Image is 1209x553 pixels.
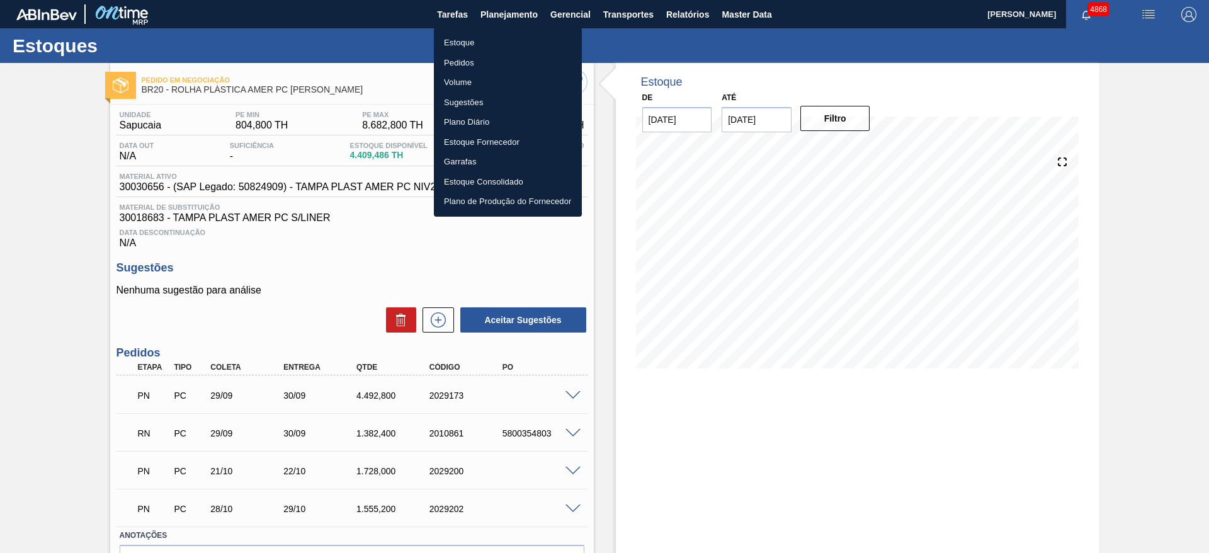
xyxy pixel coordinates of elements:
[434,152,582,172] a: Garrafas
[434,93,582,113] a: Sugestões
[434,33,582,53] a: Estoque
[434,172,582,192] a: Estoque Consolidado
[434,132,582,152] a: Estoque Fornecedor
[434,53,582,73] a: Pedidos
[434,191,582,212] a: Plano de Produção do Fornecedor
[434,72,582,93] a: Volume
[434,112,582,132] a: Plano Diário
